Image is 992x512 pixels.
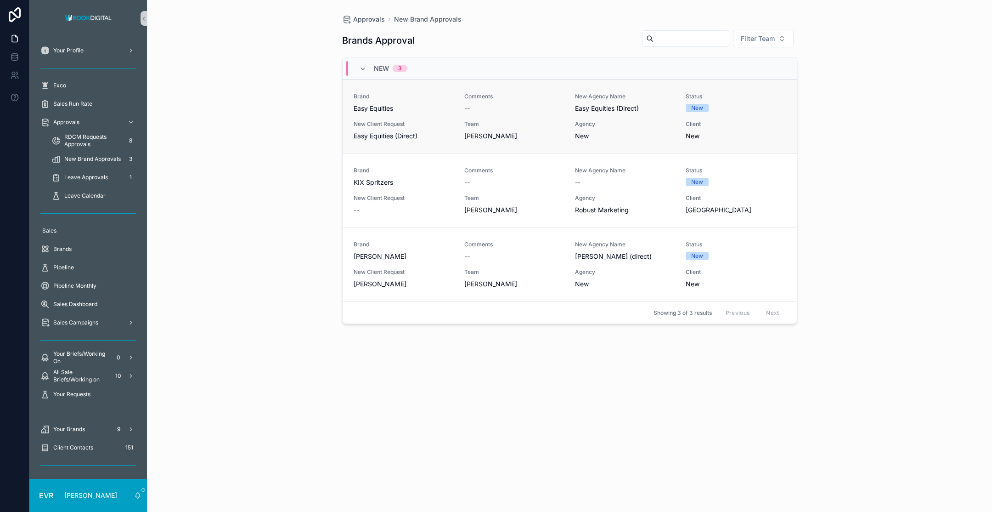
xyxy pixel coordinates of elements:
span: Your Brands [53,426,85,433]
a: BrandEasy EquitiesComments--New Agency NameEasy Equities (Direct)StatusNewNew Client RequestEasy ... [343,80,797,154]
a: Pipeline Monthly [35,278,141,294]
span: New Agency Name [575,93,675,100]
a: Your Briefs/Working On0 [35,349,141,366]
a: Your Requests [35,386,141,403]
span: New Client Request [354,120,453,128]
span: New [575,131,589,141]
span: Status [686,241,785,248]
span: Team [464,120,564,128]
a: Client Contacts151 [35,439,141,456]
div: scrollable content [29,37,147,479]
button: Select Button [733,30,794,47]
a: RDCM Requests Approvals8 [46,132,141,149]
span: RDCM Requests Approvals [64,133,121,148]
span: -- [464,252,470,261]
div: 10 [113,370,124,381]
h1: Brands Approval [342,34,415,47]
span: Agency [575,268,675,276]
span: New Client Request [354,268,453,276]
span: Status [686,93,785,100]
span: New Client Request [354,194,453,202]
span: Brand [354,167,453,174]
span: New Agency Name [575,241,675,248]
span: Leave Approvals [64,174,108,181]
span: [PERSON_NAME] [464,131,517,141]
a: New Brand Approvals3 [46,151,141,167]
a: Approvals [35,114,141,131]
span: New [686,279,699,289]
span: Easy Equities [354,104,453,113]
span: Team [464,194,564,202]
span: Easy Equities (Direct) [354,131,453,141]
a: Sales [35,222,141,239]
span: [PERSON_NAME] [464,205,517,215]
span: Client Contacts [53,444,93,451]
div: 8 [125,135,136,146]
a: Your Brands9 [35,421,141,438]
span: Sales Run Rate [53,100,92,108]
a: Your Profile [35,42,141,59]
div: 0 [113,352,124,363]
span: Agency [575,120,675,128]
span: Brand [354,93,453,100]
span: Client [686,194,785,202]
span: Comments [464,167,564,174]
span: Sales Dashboard [53,301,97,308]
a: Sales Campaigns [35,314,141,331]
span: -- [575,178,581,187]
span: KIX Spritzers [354,178,453,187]
div: 3 [398,65,402,72]
span: Status [686,167,785,174]
a: All Sale Briefs/Working on10 [35,368,141,384]
span: Leave Calendar [64,192,106,199]
span: Exco [53,82,66,89]
div: New [691,104,703,112]
a: Approvals [342,15,385,24]
span: Sales Campaigns [53,319,98,326]
a: Brands [35,241,141,257]
span: New [686,131,699,141]
span: New [575,279,589,289]
span: Team [464,268,564,276]
span: [PERSON_NAME] [354,252,453,261]
span: -- [464,104,470,113]
span: Comments [464,241,564,248]
a: Brand[PERSON_NAME]Comments--New Agency Name[PERSON_NAME] (direct)StatusNewNew Client Request[PERS... [343,228,797,302]
span: Brands [53,245,72,253]
a: Exco [35,77,141,94]
div: New [691,178,703,186]
span: Your Requests [53,391,90,398]
span: Easy Equities (Direct) [575,104,675,113]
span: Robust Marketing [575,205,629,215]
div: 9 [113,424,124,435]
span: -- [464,178,470,187]
span: New Agency Name [575,167,675,174]
span: Your Briefs/Working On [53,350,109,365]
div: 3 [125,154,136,165]
span: [GEOGRAPHIC_DATA] [686,205,751,215]
a: Sales Run Rate [35,96,141,112]
div: New [691,252,703,260]
img: App logo [62,11,114,26]
span: -- [354,205,359,215]
span: Pipeline [53,264,74,271]
span: All Sale Briefs/Working on [53,369,109,383]
span: New Brand Approvals [64,155,121,163]
span: EVR [39,490,53,501]
span: Client [686,120,785,128]
span: [PERSON_NAME] (direct) [575,252,675,261]
span: Client [686,268,785,276]
a: Leave Approvals1 [46,169,141,186]
span: New [374,64,389,73]
span: Filter Team [741,34,775,43]
a: New Brand Approvals [394,15,462,24]
span: Agency [575,194,675,202]
span: Brand [354,241,453,248]
span: Comments [464,93,564,100]
div: 151 [123,442,136,453]
span: [PERSON_NAME] [354,279,453,289]
span: Approvals [53,119,79,126]
a: Leave Calendar [46,188,141,204]
span: Pipeline Monthly [53,282,96,290]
